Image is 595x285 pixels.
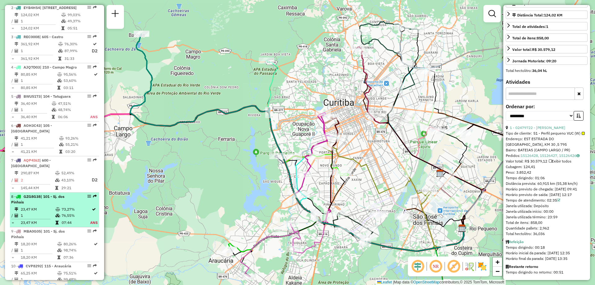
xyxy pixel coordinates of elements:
span: Total de atividades: [512,24,548,29]
span: Exibir todos [549,159,571,163]
td: 18,20 KM [20,241,57,247]
span: AJQ7D03 [24,65,40,69]
strong: 858,00 [537,36,549,40]
em: Rota exportada [93,35,97,38]
div: Quantidade pallets: 2,962 [506,225,588,231]
div: Valor total: R$ 30.579,12 [506,158,588,164]
i: Total de Atividades [15,143,18,146]
td: 290,87 KM [20,170,55,176]
i: % de utilização da cubagem [57,248,62,252]
img: CDD Curitiba [436,169,444,177]
a: Zoom in [493,257,502,267]
div: Tempo dirigindo: 00:18 [506,245,588,250]
div: Distância prevista: 60,915 km (55,38 km/h) [506,181,588,186]
span: 2 - [11,5,77,10]
em: Rota exportada [93,65,97,69]
i: % de utilização do peso [55,171,60,175]
span: 10 - [11,264,71,268]
a: Com service time [557,198,560,203]
td: = [11,56,14,62]
td: 06:06 [58,114,83,120]
em: Rota exportada [93,123,97,127]
span: 8 - [11,194,64,204]
span: | 104 - Tatuguara [41,94,71,99]
em: Rota exportada [93,6,97,9]
span: EYB4H54 [24,5,40,10]
div: Janela utilizada término: 23:59 [506,214,588,220]
td: 80,26% [63,241,93,247]
div: Tempo dirigindo: 01:06 [506,175,588,181]
i: % de utilização do peso [59,136,64,140]
td: 23,47 KM [20,206,55,212]
em: Rota exportada [93,158,97,162]
a: Distância Total:124,02 KM [506,11,588,19]
a: Total de atividades:1 [506,22,588,30]
i: % de utilização da cubagem [55,214,60,217]
td: = [11,185,14,191]
img: Exibir/Ocultar setores [477,261,487,271]
i: Total de Atividades [15,79,18,82]
td: 48,74% [58,107,83,113]
td: 41,21 KM [20,149,59,155]
i: % de utilização da cubagem [61,19,66,23]
td: ANS [83,114,98,120]
span: Cubagem: 124,41 [506,164,535,169]
td: 93,26% [65,135,96,141]
i: Distância Total [15,207,18,211]
i: Rota otimizada [93,42,97,46]
div: Horário previsto de saída: [DATE] 12:17 [506,192,588,198]
label: Ordenar por: [506,103,588,110]
td: = [11,114,14,120]
em: Rota exportada [93,194,97,198]
td: 124,02 KM [20,25,61,31]
td: 1 [20,47,58,55]
strong: R$ 30.579,12 [532,47,555,52]
i: Distância Total [15,42,18,46]
td: 31:33 [64,56,91,62]
span: GZG8G38 [24,194,41,199]
td: 1 [20,107,51,113]
div: Jornada Motorista: 09:20 [512,58,556,64]
i: Total de Atividades [15,214,18,217]
td: 43,10% [61,176,86,184]
i: % de utilização do peso [52,102,56,105]
em: Opções [87,94,91,98]
img: CDD SJ Pinhais [458,224,466,232]
em: Rota exportada [93,264,97,268]
td: 2 [20,176,55,184]
td: 76,55% [61,212,90,219]
td: 07:36 [63,254,93,261]
td: 87,99% [64,47,91,55]
div: Janela utilizada: Depósito [506,203,588,209]
td: 95,56% [63,71,93,78]
span: Ocultar deslocamento [410,259,425,274]
span: MBA0G05 [24,229,41,234]
a: Nova sessão e pesquisa [109,7,121,21]
td: 47,51% [58,100,83,107]
td: 98,74% [63,247,93,253]
span: − [496,267,500,275]
td: = [11,220,14,226]
span: 6 - [11,123,52,133]
strong: 36,04 hL [532,68,547,73]
a: Total de itens:858,00 [506,33,588,42]
span: AOH3C43 [24,123,41,128]
i: % de utilização do peso [58,42,63,46]
i: Observações [576,154,580,158]
i: % de utilização da cubagem [55,178,60,182]
span: + [496,258,500,266]
div: Pedidos: [506,153,588,158]
td: = [11,149,14,155]
td: 76,30% [64,41,91,47]
td: 145,44 KM [20,185,55,191]
span: 4 - [11,65,77,69]
i: Total de Atividades [15,19,18,23]
em: Opções [87,6,91,9]
td: 52,49% [61,170,86,176]
td: 361,92 KM [20,56,58,62]
td: / [11,247,14,253]
td: = [11,25,14,31]
em: Opções [87,35,91,38]
i: Tempo total em rota [61,26,64,30]
td: 80,85 KM [20,85,57,91]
